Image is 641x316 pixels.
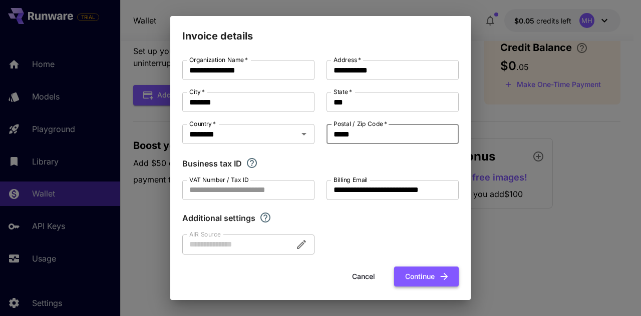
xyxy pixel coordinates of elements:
button: Continue [394,266,459,287]
svg: Explore additional customization settings [259,211,271,223]
svg: If you are a business tax registrant, please enter your business tax ID here. [246,157,258,169]
label: AIR Source [189,230,220,238]
label: VAT Number / Tax ID [189,175,249,184]
label: City [189,87,205,96]
label: Country [189,119,216,128]
label: State [334,87,352,96]
p: Additional settings [182,212,255,224]
p: Business tax ID [182,157,242,169]
button: Open [297,127,311,141]
button: Cancel [341,266,386,287]
label: Postal / Zip Code [334,119,387,128]
label: Address [334,55,361,64]
label: Organization Name [189,55,248,64]
label: Billing Email [334,175,368,184]
h2: Invoice details [170,16,471,44]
